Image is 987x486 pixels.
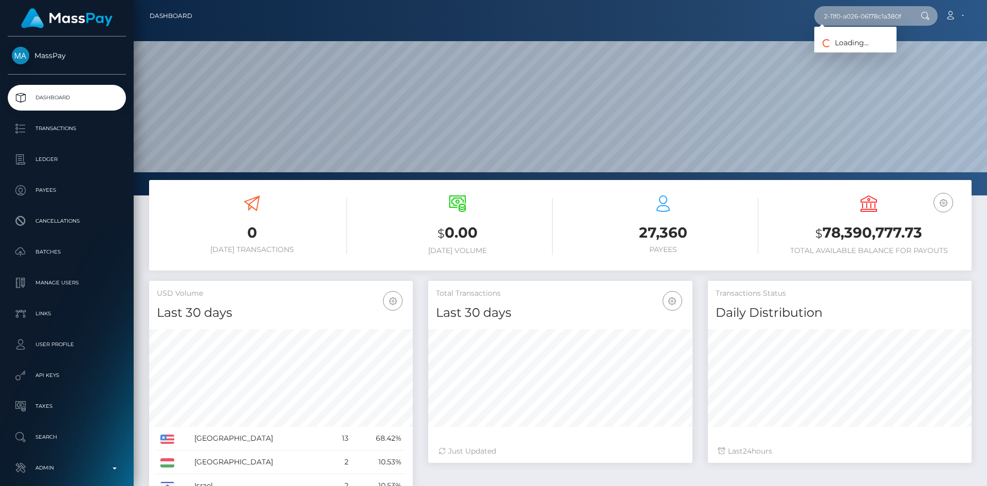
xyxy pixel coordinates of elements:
[12,275,122,291] p: Manage Users
[330,427,352,451] td: 13
[436,304,684,322] h4: Last 30 days
[12,460,122,476] p: Admin
[8,455,126,481] a: Admin
[437,226,445,241] small: $
[815,226,822,241] small: $
[814,38,869,47] span: Loading...
[8,147,126,172] a: Ledger
[157,289,405,299] h5: USD Volume
[8,393,126,419] a: Taxes
[8,270,126,296] a: Manage Users
[438,446,682,457] div: Just Updated
[8,424,126,450] a: Search
[12,368,122,383] p: API Keys
[157,245,347,254] h6: [DATE] Transactions
[362,223,553,244] h3: 0.00
[8,301,126,327] a: Links
[8,85,126,111] a: Dashboard
[8,363,126,388] a: API Keys
[352,427,405,451] td: 68.42%
[568,223,758,243] h3: 27,360
[8,116,126,141] a: Transactions
[21,8,113,28] img: MassPay Logo
[362,246,553,255] h6: [DATE] Volume
[12,399,122,414] p: Taxes
[436,289,684,299] h5: Total Transactions
[12,183,122,198] p: Payees
[716,304,964,322] h4: Daily Distribution
[8,51,126,60] span: MassPay
[191,427,330,451] td: [GEOGRAPHIC_DATA]
[12,306,122,321] p: Links
[157,304,405,322] h4: Last 30 days
[12,244,122,260] p: Batches
[12,90,122,105] p: Dashboard
[352,451,405,474] td: 10.53%
[8,239,126,265] a: Batches
[716,289,964,299] h5: Transactions Status
[12,121,122,136] p: Transactions
[12,213,122,229] p: Cancellations
[718,446,961,457] div: Last hours
[8,208,126,234] a: Cancellations
[12,429,122,445] p: Search
[743,446,752,456] span: 24
[12,337,122,352] p: User Profile
[774,246,964,255] h6: Total Available Balance for Payouts
[568,245,758,254] h6: Payees
[774,223,964,244] h3: 78,390,777.73
[150,5,192,27] a: Dashboard
[8,177,126,203] a: Payees
[814,6,911,26] input: Search...
[12,47,29,64] img: MassPay
[157,223,347,243] h3: 0
[12,152,122,167] p: Ledger
[160,435,174,444] img: US.png
[191,451,330,474] td: [GEOGRAPHIC_DATA]
[330,451,352,474] td: 2
[160,458,174,467] img: HU.png
[8,332,126,357] a: User Profile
